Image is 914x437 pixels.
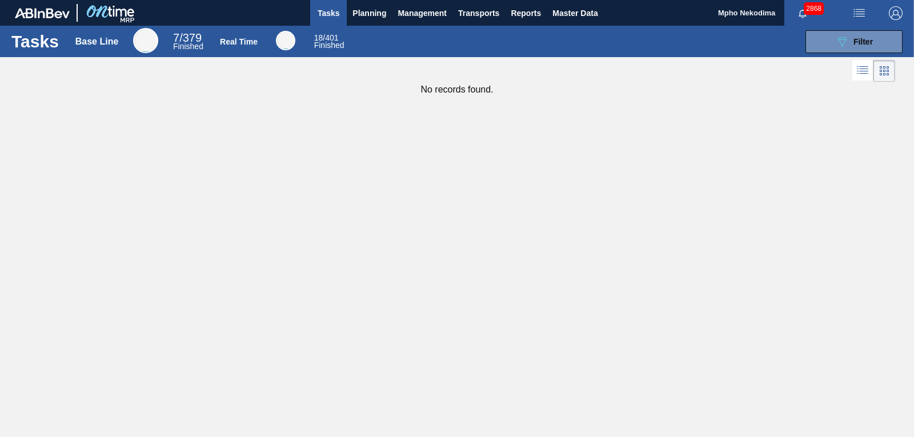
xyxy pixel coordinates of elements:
div: Real Time [314,34,344,49]
span: Reports [511,6,541,20]
img: userActions [852,6,866,20]
h1: Tasks [11,35,59,48]
div: Real Time [220,37,258,46]
span: Filter [853,37,873,46]
span: Transports [458,6,499,20]
div: Real Time [276,31,295,50]
img: Logout [889,6,903,20]
span: Planning [352,6,386,20]
span: 7 [173,31,179,44]
button: Filter [805,30,903,53]
span: 2868 [804,2,824,15]
img: TNhmsLtSVTkK8tSr43FrP2fwEKptu5GPRR3wAAAABJRU5ErkJggg== [15,8,70,18]
button: Notifications [784,5,821,21]
div: List Vision [852,60,873,82]
span: Finished [173,42,203,51]
span: Master Data [552,6,598,20]
span: 18 [314,33,323,42]
div: Card Vision [873,60,895,82]
span: Finished [314,41,344,50]
span: / 379 [173,31,202,44]
span: / 401 [314,33,339,42]
span: Tasks [316,6,341,20]
div: Base Line [173,33,203,50]
div: Base Line [133,28,158,53]
span: Management [398,6,447,20]
div: Base Line [75,37,119,47]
